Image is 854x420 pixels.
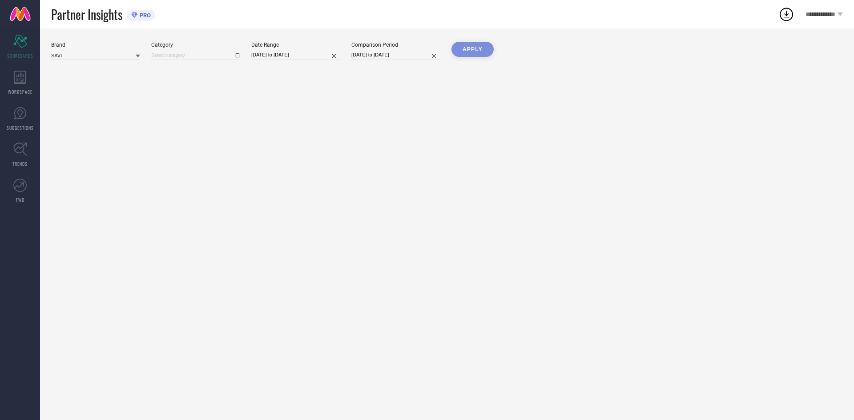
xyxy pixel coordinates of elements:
[137,12,151,19] span: PRO
[251,50,340,60] input: Select date range
[16,196,24,203] span: FWD
[351,42,440,48] div: Comparison Period
[51,5,122,24] span: Partner Insights
[351,50,440,60] input: Select comparison period
[7,52,33,59] span: SCORECARDS
[778,6,794,22] div: Open download list
[151,42,240,48] div: Category
[7,124,34,131] span: SUGGESTIONS
[8,88,32,95] span: WORKSPACE
[12,160,28,167] span: TRENDS
[251,42,340,48] div: Date Range
[51,42,140,48] div: Brand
